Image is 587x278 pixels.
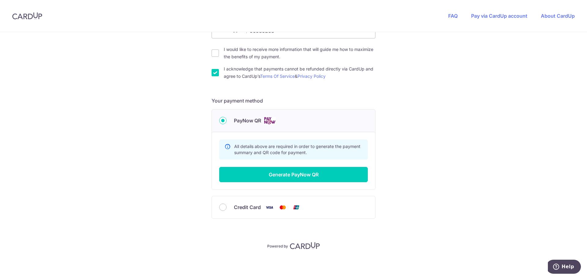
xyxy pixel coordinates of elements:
img: Mastercard [277,204,289,211]
span: Credit Card [234,204,261,211]
p: Powered by [267,243,288,249]
span: All details above are required in order to generate the payment summary and QR code for payment. [234,144,360,155]
a: Privacy Policy [297,74,326,79]
label: I would like to receive more information that will guide me how to maximize the benefits of my pa... [224,46,375,60]
img: Union Pay [290,204,302,211]
a: FAQ [448,13,458,19]
img: CardUp [290,242,320,249]
div: PayNow QR Cards logo [219,117,368,125]
img: Cards logo [264,117,276,125]
a: Terms Of Service [260,74,295,79]
label: I acknowledge that payments cannot be refunded directly via CardUp and agree to CardUp’s & [224,65,375,80]
div: Credit Card Visa Mastercard Union Pay [219,204,368,211]
iframe: Opens a widget where you can find more information [548,260,581,275]
h5: Your payment method [212,97,375,104]
span: PayNow QR [234,117,261,124]
a: Pay via CardUp account [471,13,527,19]
img: CardUp [12,12,42,20]
a: About CardUp [541,13,575,19]
button: Generate PayNow QR [219,167,368,182]
img: Visa [263,204,275,211]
